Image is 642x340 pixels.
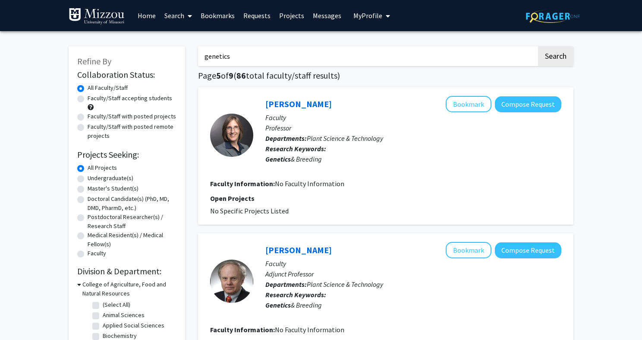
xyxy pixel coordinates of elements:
[495,242,561,258] button: Compose Request to Perry Gustafson
[88,194,176,213] label: Doctoral Candidate(s) (PhD, MD, DMD, PharmD, etc.)
[265,144,326,153] b: Research Keywords:
[265,280,307,289] b: Departments:
[88,94,172,103] label: Faculty/Staff accepting students
[88,184,138,193] label: Master's Student(s)
[88,83,128,92] label: All Faculty/Staff
[353,11,382,20] span: My Profile
[265,123,561,133] p: Professor
[265,300,561,310] div: & Breeding
[265,99,332,109] a: [PERSON_NAME]
[526,10,580,23] img: ForagerOne Logo
[265,154,561,164] div: & Breeding
[307,280,383,289] span: Plant Science & Technology
[265,112,561,123] p: Faculty
[446,242,491,258] button: Add Perry Gustafson to Bookmarks
[538,46,573,66] button: Search
[69,8,125,25] img: University of Missouri Logo
[216,70,221,81] span: 5
[198,70,573,81] h1: Page of ( total faculty/staff results)
[88,249,106,258] label: Faculty
[133,0,160,31] a: Home
[77,70,176,80] h2: Collaboration Status:
[196,0,239,31] a: Bookmarks
[275,179,344,188] span: No Faculty Information
[210,193,561,203] p: Open Projects
[77,266,176,276] h2: Division & Department:
[495,96,561,112] button: Compose Request to Christine Elsik
[103,321,164,330] label: Applied Social Sciences
[88,112,176,121] label: Faculty/Staff with posted projects
[275,325,344,334] span: No Faculty Information
[265,134,307,143] b: Departments:
[265,269,561,279] p: Adjunct Professor
[88,213,176,231] label: Postdoctoral Researcher(s) / Research Staff
[446,96,491,112] button: Add Christine Elsik to Bookmarks
[198,46,537,66] input: Search Keywords
[265,290,326,299] b: Research Keywords:
[210,325,275,334] b: Faculty Information:
[265,245,332,255] a: [PERSON_NAME]
[210,207,289,215] span: No Specific Projects Listed
[229,70,233,81] span: 9
[265,155,291,163] b: Genetics
[103,300,130,309] label: (Select All)
[265,301,291,309] b: Genetics
[275,0,308,31] a: Projects
[88,163,117,172] label: All Projects
[160,0,196,31] a: Search
[77,56,111,67] span: Refine By
[236,70,246,81] span: 86
[308,0,346,31] a: Messages
[307,134,383,143] span: Plant Science & Technology
[265,258,561,269] p: Faculty
[88,122,176,140] label: Faculty/Staff with posted remote projects
[6,301,37,334] iframe: Chat
[77,149,176,160] h2: Projects Seeking:
[103,311,145,320] label: Animal Sciences
[88,231,176,249] label: Medical Resident(s) / Medical Fellow(s)
[210,179,275,188] b: Faculty Information:
[82,280,176,298] h3: College of Agriculture, Food and Natural Resources
[88,174,133,183] label: Undergraduate(s)
[239,0,275,31] a: Requests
